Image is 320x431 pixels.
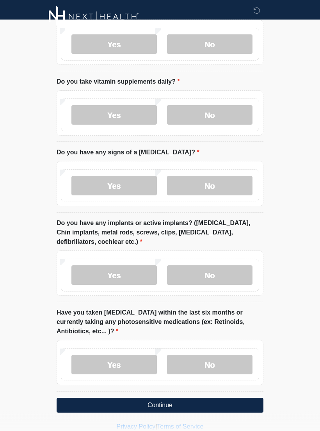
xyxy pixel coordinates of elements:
[157,424,203,430] a: Terms of Service
[155,424,157,430] a: |
[167,106,252,125] label: No
[57,219,263,247] label: Do you have any implants or active implants? ([MEDICAL_DATA], Chin implants, metal rods, screws, ...
[49,6,139,27] img: Next-Health Logo
[57,148,199,157] label: Do you have any signs of a [MEDICAL_DATA]?
[71,266,157,285] label: Yes
[167,266,252,285] label: No
[71,176,157,196] label: Yes
[71,106,157,125] label: Yes
[71,35,157,54] label: Yes
[167,35,252,54] label: No
[71,355,157,375] label: Yes
[167,355,252,375] label: No
[57,308,263,336] label: Have you taken [MEDICAL_DATA] within the last six months or currently taking any photosensitive m...
[167,176,252,196] label: No
[57,77,180,87] label: Do you take vitamin supplements daily?
[57,398,263,413] button: Continue
[117,424,156,430] a: Privacy Policy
